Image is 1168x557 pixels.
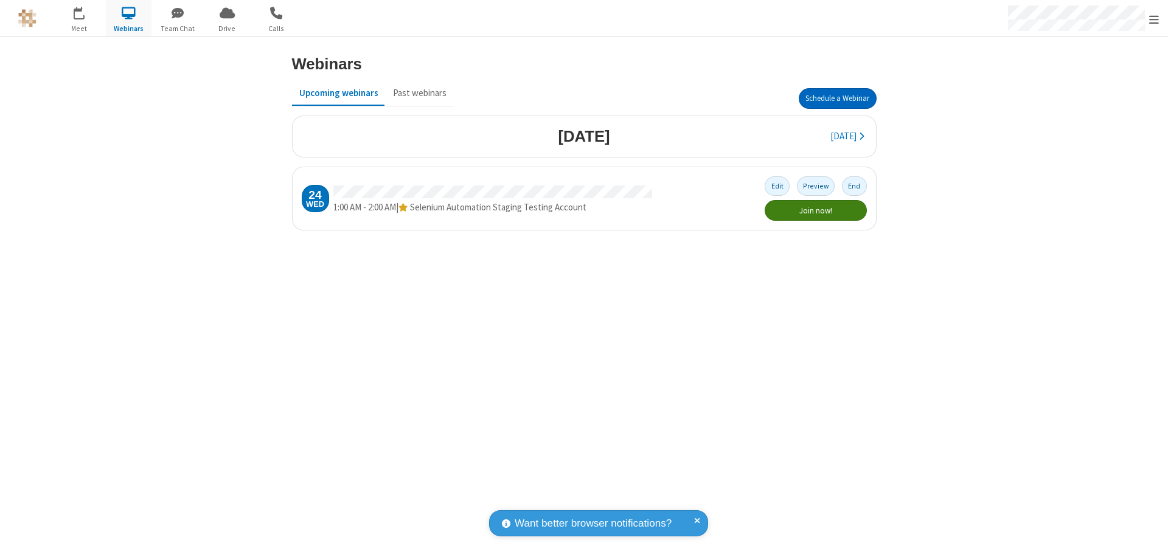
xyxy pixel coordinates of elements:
div: 24 [308,189,321,201]
h3: Webinars [292,55,362,72]
button: End [842,176,867,195]
button: Join now! [765,200,866,221]
h3: [DATE] [558,128,610,145]
span: Meet [57,23,102,34]
span: Calls [254,23,299,34]
button: Past webinars [386,81,454,105]
div: Wednesday, September 24, 2025 1:00 AM [302,185,329,212]
div: Wed [306,201,324,209]
img: QA Selenium DO NOT DELETE OR CHANGE [18,9,36,27]
span: Team Chat [155,23,201,34]
span: Webinars [106,23,151,34]
div: 2 [82,7,90,16]
span: [DATE] [830,130,857,142]
button: Schedule a Webinar [799,88,877,109]
button: Preview [797,176,835,195]
button: [DATE] [823,125,871,148]
span: Want better browser notifications? [515,516,672,531]
span: 1:00 AM - 2:00 AM [333,201,396,213]
span: Selenium Automation Staging Testing Account [410,201,586,213]
button: Edit [765,176,790,195]
button: Upcoming webinars [292,81,386,105]
span: Drive [204,23,250,34]
div: | [333,201,652,215]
